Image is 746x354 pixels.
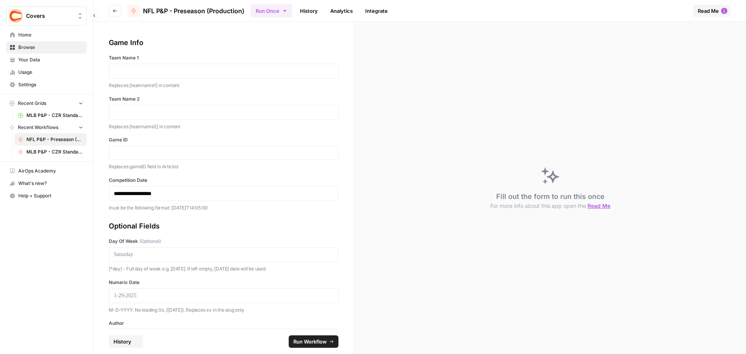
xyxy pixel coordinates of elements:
span: NFL P&P - Preseason (Production) [143,6,244,16]
button: What's new? [6,177,87,190]
div: Game Info [109,37,338,48]
label: Day Of Week [109,238,338,245]
p: Replaces [teamname1] in content [109,82,338,89]
button: Recent Workflows [6,122,87,133]
label: Numeric Date [109,279,338,286]
span: Read Me [587,202,610,209]
button: History [109,335,143,348]
a: Your Data [6,54,87,66]
span: MLB P&P - CZR Standard (Production) [26,148,83,155]
p: [*day] - Full day of week e.g. [DATE]. If left empty, [DATE] date will be used. [109,265,338,273]
span: Usage [18,69,83,76]
div: Optional Fields [109,221,338,232]
label: Game ID [109,136,338,143]
button: Recent Grids [6,98,87,109]
span: Help + Support [18,192,83,199]
span: History [113,338,131,345]
span: Recent Grids [18,100,46,107]
span: Settings [18,81,83,88]
a: MLB P&P - CZR Standard (Production) [14,146,87,158]
a: AirOps Academy [6,165,87,177]
span: Run Workflow [293,338,327,345]
label: Team Name 2 [109,96,338,103]
p: Replaces gameID field in Articles [109,163,338,171]
a: Analytics [326,5,357,17]
div: Fill out the form to run this once [490,191,610,210]
button: Run Once [251,4,292,17]
a: MLB P&P - CZR Standard (Production) Grid (3) [14,109,87,122]
label: Team Name 1 [109,54,338,61]
span: MLB P&P - CZR Standard (Production) Grid (3) [26,112,83,119]
button: Workspace: Covers [6,6,87,26]
button: Run Workflow [289,335,338,348]
a: Browse [6,41,87,54]
label: Author [109,320,338,327]
a: History [295,5,322,17]
a: NFL P&P - Preseason (Production) [127,5,244,17]
label: Competition Date [109,177,338,184]
a: Home [6,29,87,41]
span: Home [18,31,83,38]
div: What's new? [7,178,86,189]
span: NFL P&P - Preseason (Production) [26,136,83,143]
button: Read Me [693,5,730,17]
p: Replaces [teamname2] in content [109,123,338,131]
span: Covers [26,12,73,20]
button: For more info about this app open the Read Me [490,202,610,210]
a: Integrate [361,5,392,17]
a: Settings [6,78,87,91]
span: Recent Workflows [18,124,58,131]
span: Browse [18,44,83,51]
a: Usage [6,66,87,78]
p: must be the following format: [DATE]T14:05:00 [109,204,338,212]
span: (Optional) [139,238,161,245]
p: M-D-YYYY. No leading 0s. ([DATE]). Replaces xx in the slug only [109,306,338,314]
span: Your Data [18,56,83,63]
a: NFL P&P - Preseason (Production) [14,133,87,146]
span: AirOps Academy [18,167,83,174]
img: Covers Logo [9,9,23,23]
span: Read Me [698,7,719,15]
button: Help + Support [6,190,87,202]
